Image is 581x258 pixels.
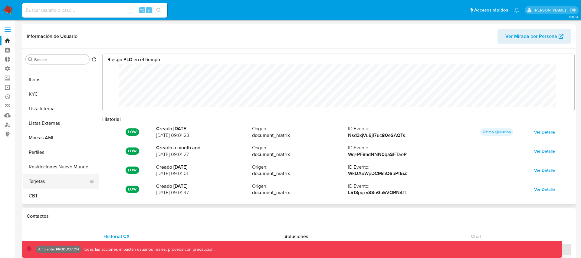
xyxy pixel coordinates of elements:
span: Origen : [252,125,348,132]
span: ID Evento : [348,164,444,170]
span: [DATE] 09:01:01 [156,170,252,177]
span: Ver Detalle [534,128,555,136]
button: Ver Detalle [530,127,559,137]
button: Restricciones Nuevo Mundo [23,160,99,174]
span: Accesos rápidos [474,7,508,13]
strong: Historial [102,116,121,123]
strong: Creado [DATE] [156,183,252,190]
strong: Creado a month ago [156,144,252,151]
a: Salir [570,7,576,13]
span: Ver Detalle [534,147,555,155]
button: Lista Interna [23,101,99,116]
button: search-icon [153,6,165,15]
span: ID Evento : [348,125,444,132]
p: LOW [126,128,139,136]
strong: Creado [DATE] [156,125,252,132]
span: [DATE] 09:01:27 [156,151,252,158]
span: ID Evento : [348,144,444,151]
p: LOW [126,147,139,155]
span: Historial CX [103,233,130,240]
p: LOW [126,167,139,174]
button: Tarjetas [23,174,94,189]
span: [DATE] 09:01:23 [156,132,252,139]
strong: document_matrix [252,170,348,177]
p: Todas las acciones impactan usuarios reales, proceda con precaución. [81,246,215,252]
button: Volver al orden por defecto [92,57,97,64]
button: Ver Detalle [530,184,559,194]
h1: Información de Usuario [27,33,77,39]
button: Items [23,72,99,87]
span: Origen : [252,144,348,151]
p: nicolas.tolosa@mercadolibre.com [534,7,568,13]
h1: Contactos [27,213,571,219]
span: ID Evento : [348,183,444,190]
input: Buscar usuario o caso... [22,6,167,14]
button: Buscar [28,57,33,62]
strong: document_matrix [252,189,348,196]
span: [DATE] 09:01:47 [156,189,252,196]
span: Ver Mirada por Persona [505,29,557,44]
span: Chat [471,233,481,240]
strong: Creado [DATE] [156,164,252,170]
button: Listas Externas [23,116,99,131]
p: Ultima ejecución [480,128,513,136]
span: Ver Detalle [534,166,555,174]
button: KYC [23,87,99,101]
span: Ver Detalle [534,185,555,193]
a: Notificaciones [514,8,519,13]
span: Origen : [252,164,348,170]
button: Marcas AML [23,131,99,145]
span: Soluciones [284,233,308,240]
span: s [148,7,150,13]
button: CBT [23,189,99,203]
input: Buscar [34,57,87,62]
p: Ambiente: PRODUCCIÓN [38,248,79,250]
span: ⌥ [140,7,144,13]
button: Ver Detalle [530,165,559,175]
button: Perfiles [23,145,99,160]
span: Origen : [252,183,348,190]
strong: document_matrix [252,132,348,139]
strong: Riesgo PLD en el tiempo [107,56,160,63]
strong: document_matrix [252,151,348,158]
button: Ver Detalle [530,146,559,156]
button: Ver Mirada por Persona [497,29,571,44]
p: LOW [126,186,139,193]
